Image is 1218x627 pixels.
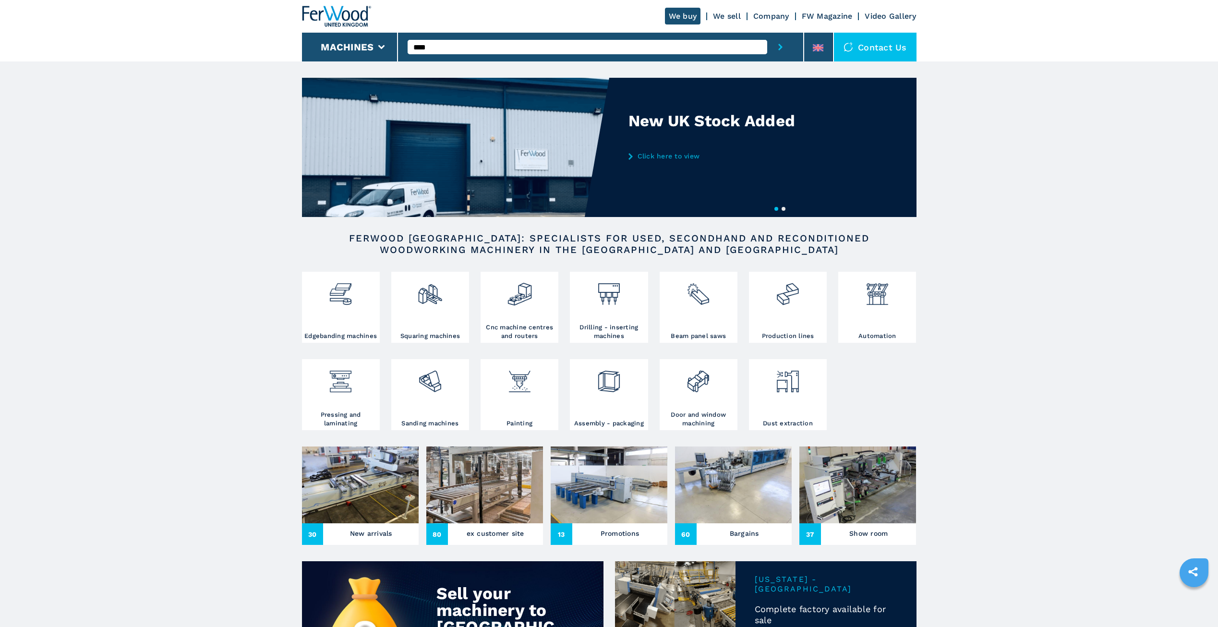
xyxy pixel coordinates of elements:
[302,523,324,545] span: 30
[865,274,890,307] img: automazione.png
[328,362,353,394] img: pressa-strettoia.png
[675,446,792,523] img: Bargains
[763,419,813,428] h3: Dust extraction
[675,446,792,545] a: Bargains60Bargains
[662,410,735,428] h3: Door and window machining
[665,8,701,24] a: We buy
[749,272,827,343] a: Production lines
[799,523,821,545] span: 37
[328,274,353,307] img: bordatrici_1.png
[671,332,726,340] h3: Beam panel saws
[417,274,443,307] img: squadratrici_2.png
[483,323,556,340] h3: Cnc machine centres and routers
[730,527,759,540] h3: Bargains
[417,362,443,394] img: levigatrici_2.png
[570,359,648,430] a: Assembly - packaging
[838,272,916,343] a: Automation
[601,527,639,540] h3: Promotions
[713,12,741,21] a: We sell
[782,207,785,211] button: 2
[401,419,458,428] h3: Sanding machines
[506,419,532,428] h3: Painting
[574,419,644,428] h3: Assembly - packaging
[391,359,469,430] a: Sanding machines
[675,523,697,545] span: 60
[481,359,558,430] a: Painting
[551,446,667,523] img: Promotions
[350,527,392,540] h3: New arrivals
[426,446,543,523] img: ex customer site
[1177,584,1211,620] iframe: Chat
[302,446,419,545] a: New arrivals30New arrivals
[858,332,896,340] h3: Automation
[302,6,371,27] img: Ferwood
[572,323,645,340] h3: Drilling - inserting machines
[302,78,609,217] img: New UK Stock Added
[660,359,737,430] a: Door and window machining
[834,33,917,61] div: Contact us
[1181,560,1205,584] a: sharethis
[767,33,794,61] button: submit-button
[400,332,460,340] h3: Squaring machines
[507,362,532,394] img: verniciatura_1.png
[570,272,648,343] a: Drilling - inserting machines
[551,523,572,545] span: 13
[302,272,380,343] a: Edgebanding machines
[849,527,888,540] h3: Show room
[775,274,800,307] img: linee_di_produzione_2.png
[596,362,622,394] img: montaggio_imballaggio_2.png
[304,410,377,428] h3: Pressing and laminating
[774,207,778,211] button: 1
[426,523,448,545] span: 80
[481,272,558,343] a: Cnc machine centres and routers
[426,446,543,545] a: ex customer site80ex customer site
[799,446,916,523] img: Show room
[799,446,916,545] a: Show room37Show room
[507,274,532,307] img: centro_di_lavoro_cnc_2.png
[596,274,622,307] img: foratrici_inseritrici_2.png
[467,527,524,540] h3: ex customer site
[321,41,374,53] button: Machines
[302,446,419,523] img: New arrivals
[686,362,711,394] img: lavorazione_porte_finestre_2.png
[333,232,886,255] h2: FERWOOD [GEOGRAPHIC_DATA]: SPECIALISTS FOR USED, SECONDHAND AND RECONDITIONED WOODWORKING MACHINE...
[802,12,853,21] a: FW Magazine
[753,12,789,21] a: Company
[660,272,737,343] a: Beam panel saws
[686,274,711,307] img: sezionatrici_2.png
[628,152,817,160] a: Click here to view
[302,359,380,430] a: Pressing and laminating
[762,332,814,340] h3: Production lines
[551,446,667,545] a: Promotions13Promotions
[775,362,800,394] img: aspirazione_1.png
[304,332,377,340] h3: Edgebanding machines
[749,359,827,430] a: Dust extraction
[391,272,469,343] a: Squaring machines
[844,42,853,52] img: Contact us
[865,12,916,21] a: Video Gallery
